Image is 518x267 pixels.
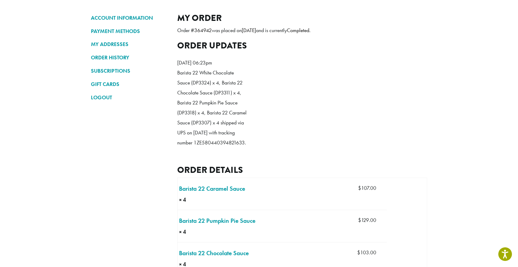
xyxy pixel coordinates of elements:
p: Order # was placed on and is currently . [177,25,427,35]
h2: My Order [177,13,427,23]
a: LOGOUT [91,92,168,103]
h2: Order updates [177,40,427,51]
a: MY ADDRESSES [91,39,168,49]
h2: Order details [177,165,427,175]
a: Barista 22 Caramel Sauce [179,184,245,193]
bdi: 103.00 [357,249,376,256]
bdi: 129.00 [358,217,376,223]
span: $ [357,249,360,256]
p: Barista 22 White Chocolate Sauce (DP3324) x 4, Barista 22 Chocolate Sauce (DP3311) x 4, Barista 2... [177,68,247,148]
a: Barista 22 Chocolate Sauce [179,249,249,258]
mark: 364942 [194,27,212,34]
a: GIFT CARDS [91,79,168,89]
mark: Completed [287,27,309,34]
mark: [DATE] [242,27,256,34]
strong: × 4 [179,228,205,236]
a: SUBSCRIPTIONS [91,66,168,76]
a: PAYMENT METHODS [91,26,168,36]
span: $ [358,185,361,191]
p: [DATE] 06:23pm [177,58,247,68]
strong: × 4 [179,196,202,204]
a: Barista 22 Pumpkin Pie Sauce [179,216,255,225]
bdi: 107.00 [358,185,376,191]
a: ACCOUNT INFORMATION [91,13,168,23]
span: $ [358,217,361,223]
a: ORDER HISTORY [91,52,168,63]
